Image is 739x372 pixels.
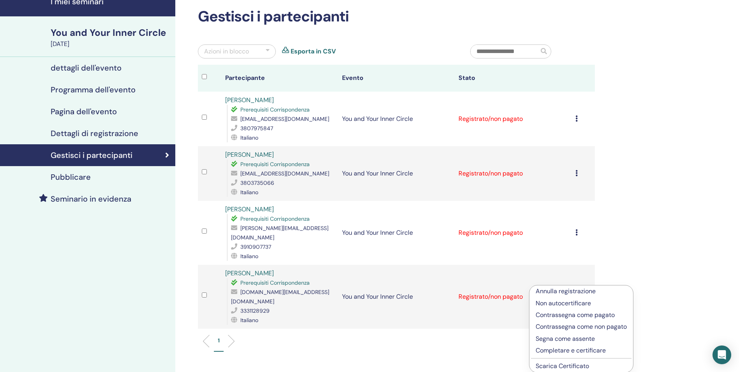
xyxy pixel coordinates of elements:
td: You and Your Inner Circle [338,265,455,329]
a: You and Your Inner Circle[DATE] [46,26,175,49]
p: 1 [218,337,220,345]
span: 3910907737 [240,243,271,250]
div: [DATE] [51,39,171,49]
span: 3331128929 [240,307,270,314]
a: [PERSON_NAME] [225,205,274,213]
h4: Pagina dell'evento [51,107,117,116]
h4: Programma dell'evento [51,85,136,94]
a: [PERSON_NAME] [225,96,274,104]
a: [PERSON_NAME] [225,151,274,159]
span: Prerequisiti Corrispondenza [240,106,310,113]
span: Italiano [240,134,258,141]
span: [EMAIL_ADDRESS][DOMAIN_NAME] [240,115,329,122]
div: Open Intercom Messenger [713,345,731,364]
span: Italiano [240,189,258,196]
th: Partecipante [221,65,338,92]
span: [EMAIL_ADDRESS][DOMAIN_NAME] [240,170,329,177]
span: Prerequisiti Corrispondenza [240,279,310,286]
h4: Gestisci i partecipanti [51,151,132,160]
p: Annulla registrazione [536,287,627,296]
td: You and Your Inner Circle [338,201,455,265]
p: Non autocertificare [536,299,627,308]
span: [PERSON_NAME][EMAIL_ADDRESS][DOMAIN_NAME] [231,225,328,241]
span: 3803735066 [240,179,274,186]
span: [DOMAIN_NAME][EMAIL_ADDRESS][DOMAIN_NAME] [231,289,329,305]
div: You and Your Inner Circle [51,26,171,39]
p: Completare e certificare [536,346,627,355]
h4: Pubblicare [51,172,91,182]
h4: Seminario in evidenza [51,194,131,204]
h2: Gestisci i partecipanti [198,8,595,26]
th: Evento [338,65,455,92]
p: Contrassegna come pagato [536,310,627,320]
span: Prerequisiti Corrispondenza [240,161,310,168]
span: 3807975847 [240,125,273,132]
span: Italiano [240,253,258,260]
span: Prerequisiti Corrispondenza [240,215,310,222]
a: [PERSON_NAME] [225,269,274,277]
td: You and Your Inner Circle [338,92,455,146]
p: Segna come assente [536,334,627,344]
a: Esporta in CSV [291,47,336,56]
h4: Dettagli di registrazione [51,129,138,138]
div: Azioni in blocco [204,47,249,56]
span: Italiano [240,317,258,324]
th: Stato [455,65,571,92]
td: You and Your Inner Circle [338,146,455,201]
a: Scarica Certificato [536,362,589,370]
h4: dettagli dell'evento [51,63,122,73]
p: Contrassegna come non pagato [536,322,627,331]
